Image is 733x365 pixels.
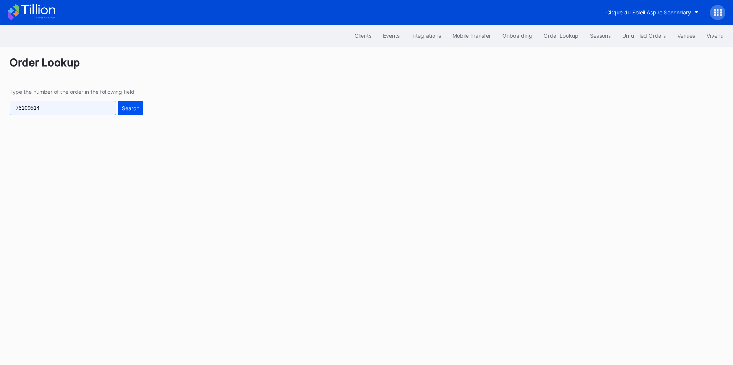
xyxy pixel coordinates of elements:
button: Vivenu [701,29,729,43]
button: Mobile Transfer [447,29,497,43]
button: Search [118,101,143,115]
div: Order Lookup [10,56,723,79]
button: Clients [349,29,377,43]
div: Type the number of the order in the following field [10,88,143,95]
div: Vivenu [707,32,723,39]
button: Order Lookup [538,29,584,43]
button: Integrations [405,29,447,43]
div: Clients [355,32,371,39]
div: Onboarding [502,32,532,39]
div: Unfulfilled Orders [622,32,666,39]
div: Search [122,105,139,111]
div: Integrations [411,32,441,39]
div: Events [383,32,400,39]
button: Unfulfilled Orders [617,29,672,43]
button: Events [377,29,405,43]
input: GT59662 [10,101,116,115]
button: Venues [672,29,701,43]
div: Seasons [590,32,611,39]
button: Seasons [584,29,617,43]
div: Order Lookup [544,32,578,39]
div: Cirque du Soleil Aspire Secondary [606,9,691,16]
button: Cirque du Soleil Aspire Secondary [601,5,704,19]
div: Mobile Transfer [452,32,491,39]
button: Onboarding [497,29,538,43]
div: Venues [677,32,695,39]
